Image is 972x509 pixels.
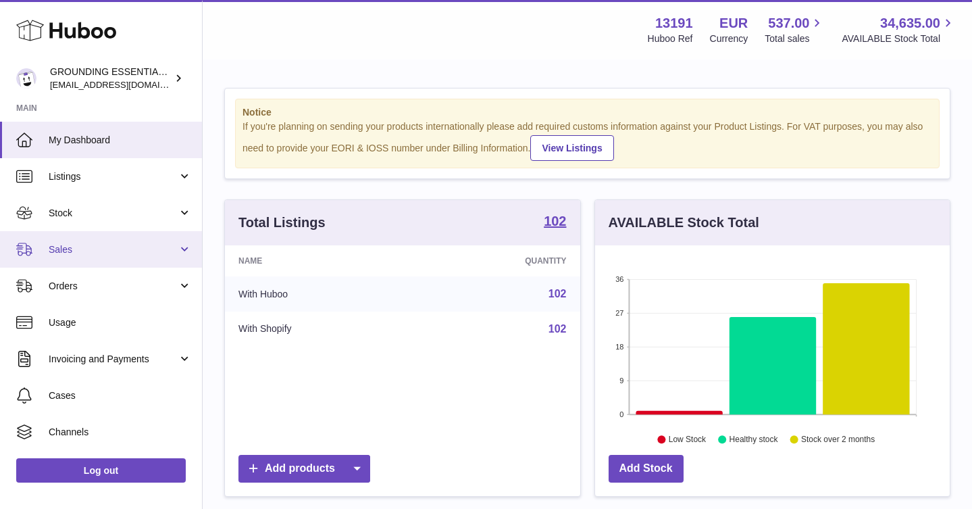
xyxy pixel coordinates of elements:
strong: 102 [544,214,566,228]
text: Low Stock [668,435,706,444]
strong: EUR [719,14,748,32]
a: 537.00 Total sales [765,14,825,45]
a: 102 [548,323,567,335]
span: AVAILABLE Stock Total [842,32,956,45]
div: Huboo Ref [648,32,693,45]
td: With Huboo [225,276,416,312]
th: Quantity [416,245,580,276]
span: Sales [49,243,178,256]
span: Cases [49,389,192,402]
span: 34,635.00 [880,14,940,32]
span: My Dashboard [49,134,192,147]
text: 36 [615,275,623,283]
div: If you're planning on sending your products internationally please add required customs informati... [242,120,932,161]
text: Healthy stock [729,435,778,444]
text: 9 [619,377,623,385]
text: 27 [615,309,623,317]
a: Add products [238,455,370,483]
a: View Listings [530,135,613,161]
span: Orders [49,280,178,293]
a: Add Stock [609,455,684,483]
text: Stock over 2 months [801,435,875,444]
div: Currency [710,32,748,45]
h3: Total Listings [238,214,326,232]
span: Usage [49,316,192,329]
span: Invoicing and Payments [49,353,178,366]
strong: Notice [242,106,932,119]
h3: AVAILABLE Stock Total [609,214,759,232]
a: 34,635.00 AVAILABLE Stock Total [842,14,956,45]
text: 18 [615,343,623,351]
a: 102 [548,288,567,299]
span: Listings [49,170,178,183]
span: Stock [49,207,178,220]
a: 102 [544,214,566,231]
a: Log out [16,458,186,483]
span: Channels [49,426,192,439]
span: [EMAIL_ADDRESS][DOMAIN_NAME] [50,79,199,90]
th: Name [225,245,416,276]
span: 537.00 [768,14,809,32]
span: Total sales [765,32,825,45]
img: espenwkopperud@gmail.com [16,68,36,89]
text: 0 [619,410,623,418]
div: GROUNDING ESSENTIALS INTERNATIONAL SLU [50,66,172,91]
td: With Shopify [225,312,416,347]
strong: 13191 [655,14,693,32]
